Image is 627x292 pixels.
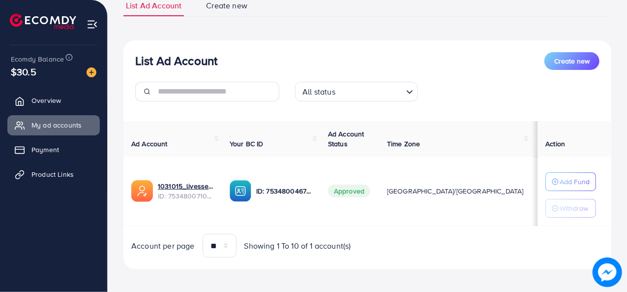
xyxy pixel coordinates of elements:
div: Search for option [295,82,418,101]
a: My ad accounts [7,115,100,135]
span: Action [545,139,565,149]
p: Add Fund [560,176,590,188]
img: image [87,67,96,77]
span: Ecomdy Balance [11,54,64,64]
img: ic-ba-acc.ded83a64.svg [230,180,251,202]
span: Create new [554,56,590,66]
span: Showing 1 To 10 of 1 account(s) [244,240,351,252]
span: $30.5 [11,65,36,79]
span: Your BC ID [230,139,264,149]
span: Overview [31,96,61,105]
h3: List Ad Account [135,54,217,68]
a: Payment [7,140,100,160]
button: Withdraw [545,199,596,218]
a: Product Links [7,164,100,184]
span: Time Zone [387,139,420,149]
span: Account per page [131,240,195,252]
div: <span class='underline'>1031015_livessence testing_1754332532515</span></br>7534800710915915792 [158,181,214,201]
span: Ad Account Status [328,129,364,149]
span: All status [300,85,337,99]
a: Overview [7,91,100,110]
p: Withdraw [560,202,588,214]
span: ID: 7534800710915915792 [158,191,214,201]
img: ic-ads-acc.e4c84228.svg [131,180,153,202]
button: Add Fund [545,172,596,191]
img: logo [10,14,76,29]
span: [GEOGRAPHIC_DATA]/[GEOGRAPHIC_DATA] [387,186,524,196]
input: Search for option [338,83,402,99]
span: My ad accounts [31,120,82,130]
img: image [593,258,622,287]
a: 1031015_livessence testing_1754332532515 [158,181,214,191]
span: Product Links [31,169,74,179]
span: Ad Account [131,139,168,149]
img: menu [87,19,98,30]
span: Payment [31,145,59,155]
button: Create new [544,52,599,70]
span: Approved [328,185,370,197]
p: ID: 7534800467637944336 [256,185,312,197]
